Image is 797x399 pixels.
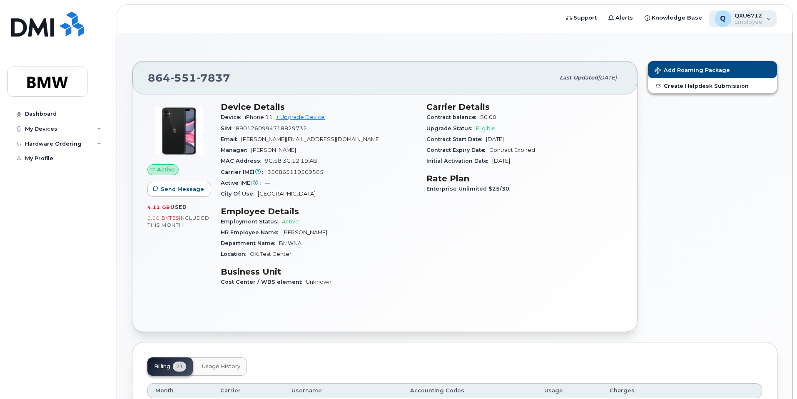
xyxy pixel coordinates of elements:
[236,125,307,131] span: 8901260994718829732
[147,383,213,398] th: Month
[276,114,325,120] a: + Upgrade Device
[426,158,492,164] span: Initial Activation Date
[221,251,250,257] span: Location
[282,229,327,235] span: [PERSON_NAME]
[537,383,602,398] th: Usage
[480,114,496,120] span: $0.00
[202,363,240,370] span: Usage History
[426,125,476,131] span: Upgrade Status
[147,182,211,197] button: Send Message
[403,383,537,398] th: Accounting Codes
[267,169,324,175] span: 356865110509565
[284,383,403,398] th: Username
[426,114,480,120] span: Contract balance
[560,74,598,81] span: Last updated
[221,136,241,142] span: Email
[476,125,496,131] span: Eligible
[258,191,316,197] span: [GEOGRAPHIC_DATA]
[655,67,730,75] span: Add Roaming Package
[221,279,306,285] span: Cost Center / WBS element
[221,267,416,277] h3: Business Unit
[154,106,204,156] img: iPhone_11.jpg
[648,61,777,78] button: Add Roaming Package
[221,114,245,120] span: Device
[221,180,265,186] span: Active IMEI
[306,279,331,285] span: Unknown
[197,72,230,84] span: 7837
[221,240,279,246] span: Department Name
[489,147,535,153] span: Contract Expired
[213,383,284,398] th: Carrier
[170,204,187,210] span: used
[426,186,514,192] span: Enterprise Unlimited $25/30
[265,180,270,186] span: —
[221,191,258,197] span: City Of Use
[426,173,622,183] h3: Rate Plan
[265,158,317,164] span: 9C:58:3C:12:19:AB
[147,204,170,210] span: 4.12 GB
[157,166,175,173] span: Active
[761,363,791,393] iframe: Messenger Launcher
[426,102,622,112] h3: Carrier Details
[602,383,680,398] th: Charges
[147,215,179,221] span: 0.00 Bytes
[148,72,230,84] span: 864
[221,218,282,225] span: Employment Status
[282,218,299,225] span: Active
[426,136,486,142] span: Contract Start Date
[492,158,510,164] span: [DATE]
[486,136,504,142] span: [DATE]
[279,240,301,246] span: BMWNA
[161,185,204,193] span: Send Message
[221,229,282,235] span: HR Employee Name
[245,114,273,120] span: iPhone 11
[221,206,416,216] h3: Employee Details
[170,72,197,84] span: 551
[251,147,296,153] span: [PERSON_NAME]
[250,251,291,257] span: OX: Test Center
[221,125,236,131] span: SIM
[648,78,777,93] a: Create Helpdesk Submission
[221,158,265,164] span: MAC Address
[221,102,416,112] h3: Device Details
[598,74,617,81] span: [DATE]
[241,136,381,142] span: [PERSON_NAME][EMAIL_ADDRESS][DOMAIN_NAME]
[221,169,267,175] span: Carrier IMEI
[221,147,251,153] span: Manager
[426,147,489,153] span: Contract Expiry Date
